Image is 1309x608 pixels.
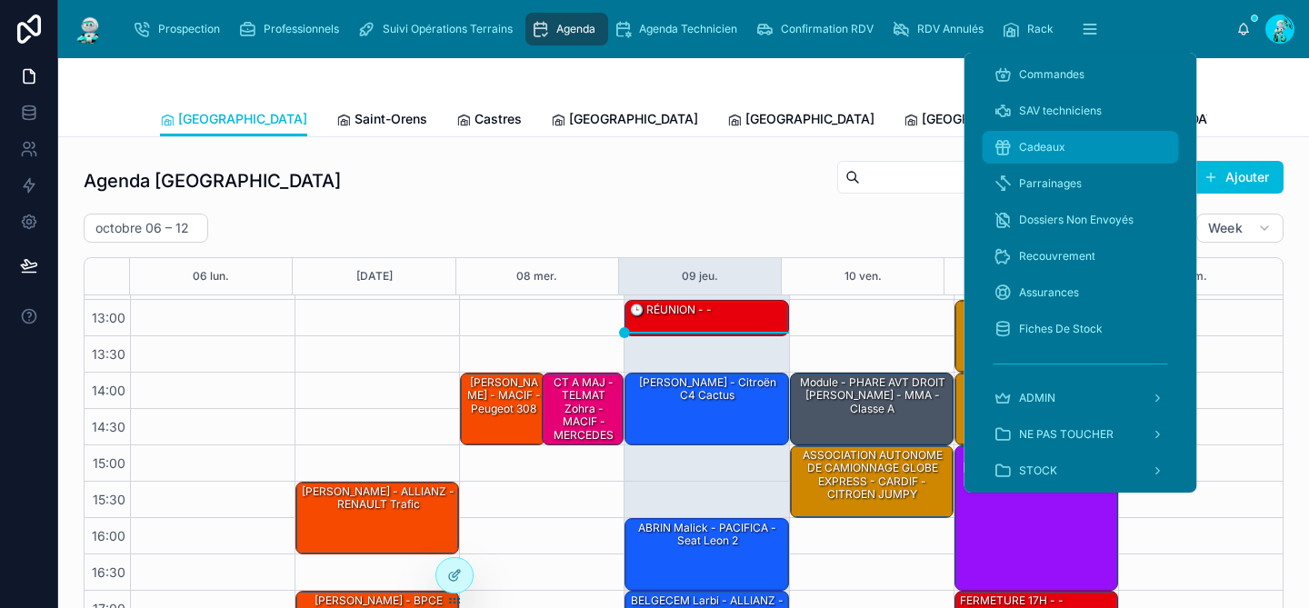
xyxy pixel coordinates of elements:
[383,22,513,36] span: Suivi Opérations Terrains
[727,103,874,139] a: [GEOGRAPHIC_DATA]
[628,520,786,550] div: ABRIN Malick - PACIFICA - Seat leon 2
[958,447,1116,490] div: [PERSON_NAME] - [PERSON_NAME] - MATMUT - FORD FIESTA
[95,219,189,237] h2: octobre 06 – 12
[356,258,393,294] button: [DATE]
[1019,140,1065,154] span: Cadeaux
[87,419,130,434] span: 14:30
[625,519,787,590] div: ABRIN Malick - PACIFICA - Seat leon 2
[88,455,130,471] span: 15:00
[917,22,984,36] span: RDV Annulés
[516,258,557,294] button: 08 mer.
[569,110,698,128] span: [GEOGRAPHIC_DATA]
[264,22,339,36] span: Professionnels
[461,374,545,444] div: [PERSON_NAME] - MACIF - Peugeot 308
[464,374,544,417] div: [PERSON_NAME] - MACIF - Peugeot 308
[296,483,458,553] div: [PERSON_NAME] - ALLIANZ - RENAULT Trafic
[955,301,1117,372] div: UNAL Colin - MAIF - Meriva Opel
[955,446,1117,590] div: [PERSON_NAME] - [PERSON_NAME] - MATMUT - FORD FIESTA
[996,13,1066,45] a: Rack
[983,454,1179,487] a: STOCK
[794,447,952,503] div: ASSOCIATION AUTONOME DE CAMIONNAGE GLOBE EXPRESS - CARDIF - CITROEN JUMPY
[983,95,1179,127] a: SAV techniciens
[922,110,1051,128] span: [GEOGRAPHIC_DATA]
[1189,161,1284,194] button: Ajouter
[543,374,623,444] div: CT A MAJ - TELMAT Zohra - MACIF - MERCEDES GLB
[87,564,130,580] span: 16:30
[120,9,1236,49] div: scrollable content
[886,13,996,45] a: RDV Annulés
[475,110,522,128] span: Castres
[299,483,457,513] div: [PERSON_NAME] - ALLIANZ - RENAULT Trafic
[545,374,622,456] div: CT A MAJ - TELMAT Zohra - MACIF - MERCEDES GLB
[456,103,522,139] a: Castres
[158,22,220,36] span: Prospection
[955,374,1117,444] div: [PERSON_NAME] - DIRECT ASSURANCE - GOLF
[983,418,1179,451] a: NE PAS TOUCHER
[178,110,307,128] span: [GEOGRAPHIC_DATA]
[983,167,1179,200] a: Parrainages
[87,383,130,398] span: 14:00
[1196,214,1284,243] button: Week
[355,110,427,128] span: Saint-Orens
[193,258,229,294] button: 06 lun.
[1019,213,1134,227] span: Dossiers Non Envoyés
[73,15,105,44] img: App logo
[127,13,233,45] a: Prospection
[1019,176,1082,191] span: Parrainages
[904,103,1051,139] a: [GEOGRAPHIC_DATA]
[628,302,714,318] div: 🕒 RÉUNION - -
[983,131,1179,164] a: Cadeaux
[983,382,1179,414] a: ADMIN
[84,168,341,194] h1: Agenda [GEOGRAPHIC_DATA]
[628,374,786,404] div: [PERSON_NAME] - Citroën C4 cactus
[1019,427,1114,442] span: NE PAS TOUCHER
[1019,322,1103,336] span: Fiches De Stock
[1019,285,1079,300] span: Assurances
[1019,463,1057,478] span: STOCK
[1027,22,1054,36] span: Rack
[87,346,130,362] span: 13:30
[625,374,787,444] div: [PERSON_NAME] - Citroën C4 cactus
[745,110,874,128] span: [GEOGRAPHIC_DATA]
[1208,220,1243,236] span: Week
[983,58,1179,91] a: Commandes
[551,103,698,139] a: [GEOGRAPHIC_DATA]
[791,374,953,444] div: Module - PHARE AVT DROIT [PERSON_NAME] - MMA - classe A
[525,13,608,45] a: Agenda
[1019,249,1095,264] span: Recouvrement
[87,310,130,325] span: 13:00
[791,446,953,517] div: ASSOCIATION AUTONOME DE CAMIONNAGE GLOBE EXPRESS - CARDIF - CITROEN JUMPY
[983,240,1179,273] a: Recouvrement
[794,374,952,417] div: Module - PHARE AVT DROIT [PERSON_NAME] - MMA - classe A
[1019,391,1055,405] span: ADMIN
[983,276,1179,309] a: Assurances
[625,301,787,335] div: 🕒 RÉUNION - -
[336,103,427,139] a: Saint-Orens
[750,13,886,45] a: Confirmation RDV
[87,528,130,543] span: 16:00
[1019,104,1102,118] span: SAV techniciens
[160,103,307,137] a: [GEOGRAPHIC_DATA]
[844,258,882,294] button: 10 ven.
[233,13,352,45] a: Professionnels
[958,374,1116,404] div: [PERSON_NAME] - DIRECT ASSURANCE - GOLF
[556,22,595,36] span: Agenda
[608,13,750,45] a: Agenda Technicien
[88,492,130,507] span: 15:30
[352,13,525,45] a: Suivi Opérations Terrains
[964,53,1197,493] div: scrollable content
[983,313,1179,345] a: Fiches De Stock
[1019,67,1084,82] span: Commandes
[958,302,1116,332] div: UNAL Colin - MAIF - Meriva Opel
[983,204,1179,236] a: Dossiers Non Envoyés
[781,22,874,36] span: Confirmation RDV
[682,258,718,294] button: 09 jeu.
[639,22,737,36] span: Agenda Technicien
